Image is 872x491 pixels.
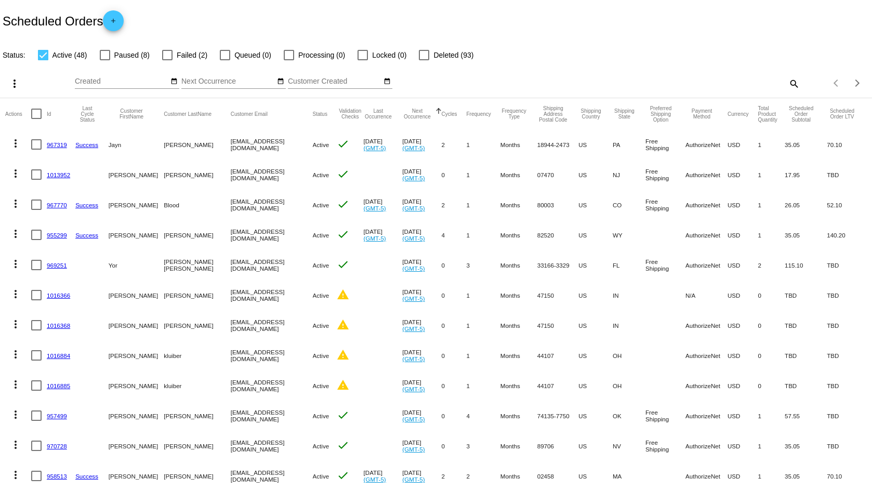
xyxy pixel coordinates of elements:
[442,190,467,220] mat-cell: 2
[613,108,636,120] button: Change sorting for ShippingState
[578,340,613,370] mat-cell: US
[402,476,425,483] a: (GMT-5)
[8,77,21,90] mat-icon: more_vert
[578,280,613,310] mat-cell: US
[75,77,168,86] input: Created
[785,340,827,370] mat-cell: TBD
[613,370,645,401] mat-cell: OH
[785,105,817,123] button: Change sorting for Subtotal
[827,310,867,340] mat-cell: TBD
[402,235,425,242] a: (GMT-5)
[313,141,329,148] span: Active
[109,108,155,120] button: Change sorting for CustomerFirstName
[467,310,500,340] mat-cell: 1
[164,310,230,340] mat-cell: [PERSON_NAME]
[500,250,537,280] mat-cell: Months
[9,288,22,300] mat-icon: more_vert
[164,340,230,370] mat-cell: kluiber
[109,280,164,310] mat-cell: [PERSON_NAME]
[402,416,425,422] a: (GMT-5)
[47,262,67,269] a: 969251
[337,319,349,331] mat-icon: warning
[164,190,230,220] mat-cell: Blood
[337,138,349,150] mat-icon: check
[47,413,67,419] a: 957499
[337,349,349,361] mat-icon: warning
[500,108,528,120] button: Change sorting for FrequencyType
[467,190,500,220] mat-cell: 1
[758,129,785,160] mat-cell: 1
[758,220,785,250] mat-cell: 1
[500,461,537,491] mat-cell: Months
[685,250,728,280] mat-cell: AuthorizeNet
[164,401,230,431] mat-cell: [PERSON_NAME]
[467,250,500,280] mat-cell: 3
[313,232,329,238] span: Active
[785,370,827,401] mat-cell: TBD
[827,280,867,310] mat-cell: TBD
[109,401,164,431] mat-cell: [PERSON_NAME]
[758,370,785,401] mat-cell: 0
[364,461,403,491] mat-cell: [DATE]
[758,250,785,280] mat-cell: 2
[164,160,230,190] mat-cell: [PERSON_NAME]
[442,129,467,160] mat-cell: 2
[685,220,728,250] mat-cell: AuthorizeNet
[402,175,425,181] a: (GMT-5)
[537,461,578,491] mat-cell: 02458
[164,111,212,117] button: Change sorting for CustomerLastName
[467,280,500,310] mat-cell: 1
[75,202,98,208] a: Success
[231,111,268,117] button: Change sorting for CustomerEmail
[500,401,537,431] mat-cell: Months
[313,413,329,419] span: Active
[467,431,500,461] mat-cell: 3
[613,220,645,250] mat-cell: WY
[537,340,578,370] mat-cell: 44107
[402,108,432,120] button: Change sorting for NextOccurrenceUtc
[827,160,867,190] mat-cell: TBD
[47,141,67,148] a: 967319
[47,171,70,178] a: 1013952
[578,461,613,491] mat-cell: US
[231,280,313,310] mat-cell: [EMAIL_ADDRESS][DOMAIN_NAME]
[109,340,164,370] mat-cell: [PERSON_NAME]
[500,340,537,370] mat-cell: Months
[364,205,386,211] a: (GMT-5)
[402,310,441,340] mat-cell: [DATE]
[578,370,613,401] mat-cell: US
[826,73,847,94] button: Previous page
[372,49,406,61] span: Locked (0)
[442,431,467,461] mat-cell: 0
[337,439,349,452] mat-icon: check
[827,108,857,120] button: Change sorting for LifetimeValue
[231,310,313,340] mat-cell: [EMAIL_ADDRESS][DOMAIN_NAME]
[685,280,728,310] mat-cell: N/A
[500,370,537,401] mat-cell: Months
[164,220,230,250] mat-cell: [PERSON_NAME]
[364,190,403,220] mat-cell: [DATE]
[109,310,164,340] mat-cell: [PERSON_NAME]
[758,280,785,310] mat-cell: 0
[685,310,728,340] mat-cell: AuthorizeNet
[442,461,467,491] mat-cell: 2
[337,168,349,180] mat-icon: check
[402,250,441,280] mat-cell: [DATE]
[277,77,284,86] mat-icon: date_range
[337,258,349,271] mat-icon: check
[313,322,329,329] span: Active
[9,348,22,361] mat-icon: more_vert
[685,431,728,461] mat-cell: AuthorizeNet
[109,160,164,190] mat-cell: [PERSON_NAME]
[164,431,230,461] mat-cell: [PERSON_NAME]
[785,310,827,340] mat-cell: TBD
[75,105,99,123] button: Change sorting for LastProcessingCycleId
[52,49,87,61] span: Active (48)
[685,461,728,491] mat-cell: AuthorizeNet
[500,129,537,160] mat-cell: Months
[758,340,785,370] mat-cell: 0
[537,401,578,431] mat-cell: 74135-7750
[47,292,70,299] a: 1016366
[433,49,473,61] span: Deleted (93)
[785,160,827,190] mat-cell: 17.95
